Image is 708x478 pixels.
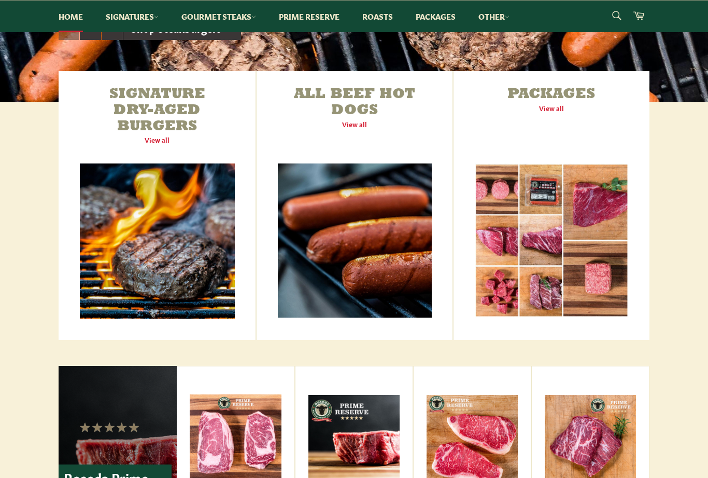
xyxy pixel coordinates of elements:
a: Signatures [95,1,169,32]
a: Packages View all Packages [454,71,649,340]
a: All Beef Hot Dogs View all All Beef Hot Dogs [257,71,452,340]
a: Packages [405,1,466,32]
a: Gourmet Steaks [171,1,266,32]
a: Other [468,1,520,32]
a: Home [48,1,93,32]
a: Roasts [352,1,403,32]
a: Signature Dry-Aged Burgers View all Signature Dry-Aged Burgers [59,71,256,340]
a: Prime Reserve [268,1,350,32]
